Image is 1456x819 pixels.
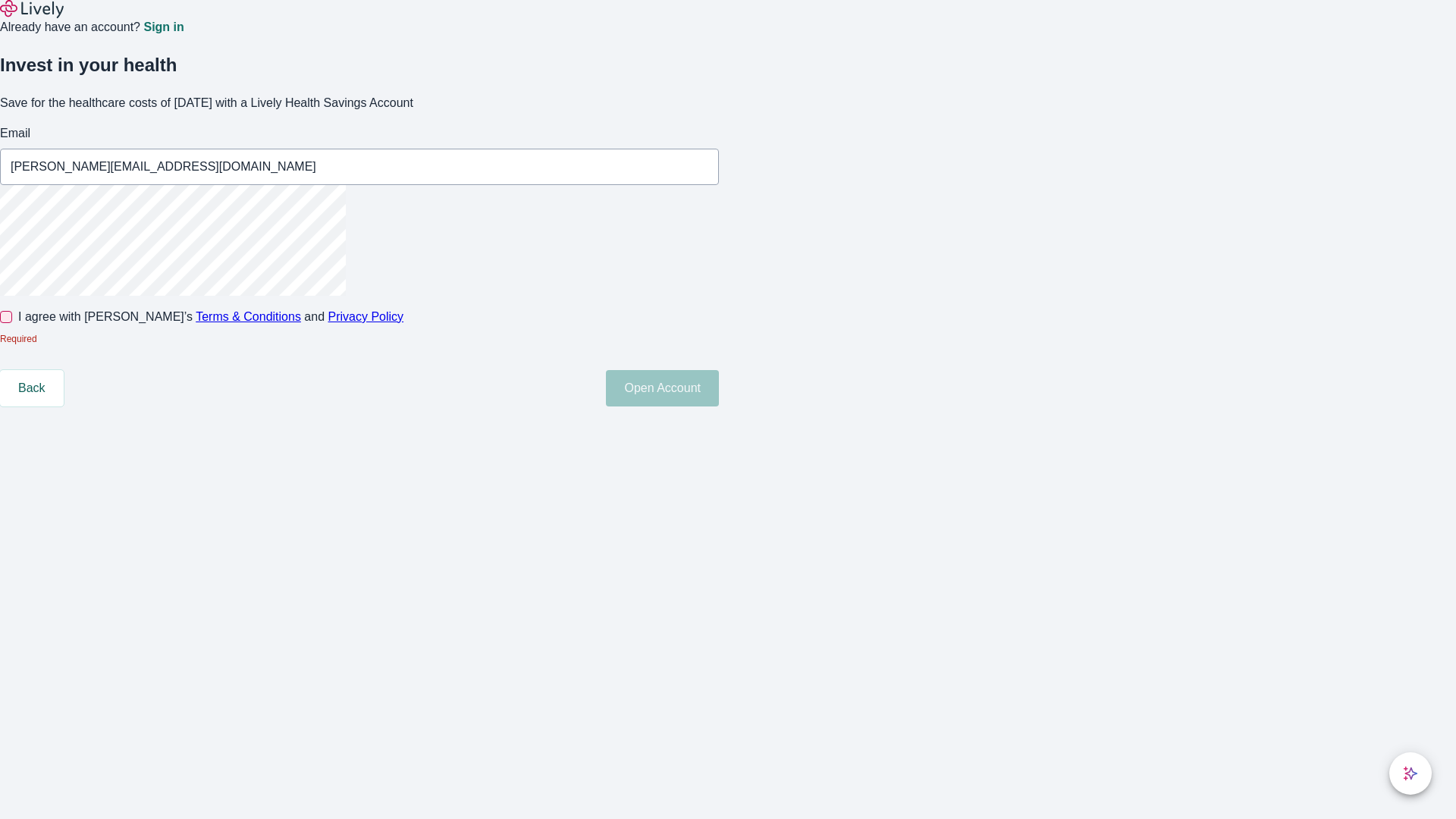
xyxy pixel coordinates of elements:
[18,308,403,326] span: I agree with [PERSON_NAME]’s and
[1389,752,1432,795] button: chat
[143,21,184,33] a: Sign in
[328,310,404,323] a: Privacy Policy
[196,310,301,323] a: Terms & Conditions
[1403,766,1418,781] svg: Lively AI Assistant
